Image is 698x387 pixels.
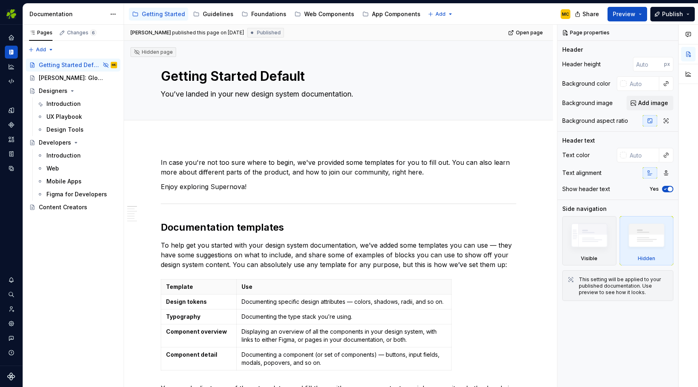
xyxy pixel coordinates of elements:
[134,49,173,55] div: Hidden page
[650,7,695,21] button: Publish
[142,10,185,18] div: Getting Started
[203,10,233,18] div: Guidelines
[516,29,543,36] span: Open page
[5,147,18,160] a: Storybook stories
[112,61,116,69] div: MC
[5,60,18,73] div: Analytics
[562,11,569,17] div: MC
[190,8,237,21] a: Guidelines
[633,57,664,72] input: Auto
[34,175,120,188] a: Mobile Apps
[627,76,659,91] input: Auto
[562,205,607,213] div: Side navigation
[372,10,420,18] div: App Components
[581,255,597,262] div: Visible
[562,60,601,68] div: Header height
[5,162,18,175] a: Data sources
[159,88,515,101] textarea: You’ve landed in your new design system documentation.
[562,99,613,107] div: Background image
[39,139,71,147] div: Developers
[562,169,601,177] div: Text alignment
[5,46,18,59] a: Documentation
[39,74,105,82] div: [PERSON_NAME]: Global Experience Language
[562,137,595,145] div: Header text
[172,29,244,36] div: published this page on [DATE]
[5,288,18,301] button: Search ⌘K
[5,317,18,330] a: Settings
[579,276,668,296] div: This setting will be applied to your published documentation. Use preview to see how it looks.
[627,148,659,162] input: Auto
[130,29,171,36] span: [PERSON_NAME]
[242,351,446,367] p: Documenting a component (or set of components) — buttons, input fields, modals, popovers, and so on.
[26,59,120,72] a: Getting Started DefaultMC
[159,67,515,86] textarea: Getting Started Default
[5,118,18,131] a: Components
[161,221,516,234] h2: Documentation templates
[5,75,18,88] a: Code automation
[67,29,97,36] div: Changes
[435,11,446,17] span: Add
[34,162,120,175] a: Web
[46,151,81,160] div: Introduction
[664,61,670,67] p: px
[425,8,456,20] button: Add
[638,99,668,107] span: Add image
[562,185,610,193] div: Show header text
[36,46,46,53] span: Add
[34,97,120,110] a: Introduction
[5,332,18,345] button: Contact support
[506,27,547,38] a: Open page
[46,113,82,121] div: UX Playbook
[562,117,628,125] div: Background aspect ratio
[5,104,18,117] a: Design tokens
[26,59,120,214] div: Page tree
[242,313,446,321] p: Documenting the type stack you’re using.
[166,328,227,335] strong: Component overview
[129,6,424,22] div: Page tree
[251,10,286,18] div: Foundations
[5,303,18,315] a: Invite team
[46,190,107,198] div: Figma for Developers
[638,255,655,262] div: Hidden
[6,9,16,19] img: 56b5df98-d96d-4d7e-807c-0afdf3bdaefa.png
[562,80,610,88] div: Background color
[90,29,97,36] span: 6
[34,110,120,123] a: UX Playbook
[242,328,446,344] p: Displaying an overview of all the components in your design system, with links to either Figma, o...
[29,10,106,18] div: Documentation
[238,8,290,21] a: Foundations
[7,372,15,381] a: Supernova Logo
[662,10,683,18] span: Publish
[26,136,120,149] a: Developers
[613,10,635,18] span: Preview
[29,29,53,36] div: Pages
[34,123,120,136] a: Design Tools
[34,188,120,201] a: Figma for Developers
[129,8,188,21] a: Getting Started
[359,8,424,21] a: App Components
[166,298,207,305] strong: Design tokens
[46,177,82,185] div: Mobile Apps
[571,7,604,21] button: Share
[26,72,120,84] a: [PERSON_NAME]: Global Experience Language
[161,158,516,177] p: In case you're not too sure where to begin, we've provided some templates for you to fill out. Yo...
[46,100,81,108] div: Introduction
[46,126,84,134] div: Design Tools
[650,186,659,192] label: Yes
[257,29,281,36] span: Published
[582,10,599,18] span: Share
[46,164,59,172] div: Web
[34,149,120,162] a: Introduction
[166,351,217,358] strong: Component detail
[620,216,674,265] div: Hidden
[562,46,583,54] div: Header
[5,133,18,146] div: Assets
[242,298,446,306] p: Documenting specific design attributes — colors, shadows, radii, and so on.
[562,151,590,159] div: Text color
